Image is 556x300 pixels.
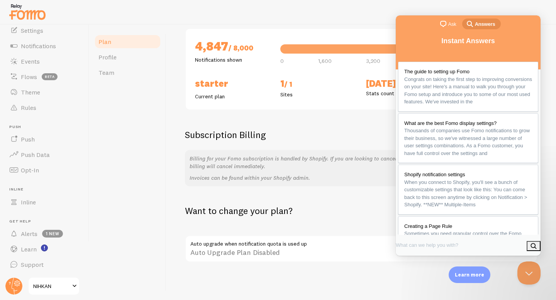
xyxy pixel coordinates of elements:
p: Learn more [455,271,484,278]
a: Theme [5,84,84,100]
span: Push [21,135,35,143]
a: Plan [94,34,161,49]
span: Support [21,261,44,268]
span: Push [9,125,84,130]
span: Team [98,69,114,76]
div: Learn more [449,266,490,283]
a: Team [94,65,161,80]
span: Opt-In [21,166,39,174]
div: Auto Upgrade Plan Disabled [185,235,537,263]
span: Plan [98,38,111,46]
span: 3,200 [366,58,380,64]
span: Learn [21,245,37,253]
span: Events [21,57,40,65]
h2: Starter [195,78,271,89]
span: 0 [280,58,284,64]
a: Opt-In [5,162,84,178]
span: Notifications [21,42,56,50]
a: Profile [94,49,161,65]
p: Stats count reset [366,89,442,97]
h2: 1 [280,78,356,91]
p: Notifications shown [195,56,271,64]
a: Events [5,54,84,69]
p: Invoices can be found within your Shopify admin. [190,174,533,182]
a: Creating a Page RuleSometimes you need granular control over the Fomo user experience on specific... [2,201,142,251]
span: Settings [21,27,43,34]
a: Rules [5,100,84,115]
span: Theme [21,88,40,96]
iframe: Help Scout Beacon - Live Chat, Contact Form, and Knowledge Base [396,15,541,256]
h2: 4,847 [195,38,271,56]
span: Inline [21,198,36,206]
span: Profile [98,53,117,61]
iframe: Help Scout Beacon - Close [517,261,541,285]
p: Sites [280,91,356,98]
span: Sometimes you need granular control over the Fomo user experience on specific pages. You can acco... [8,215,132,244]
span: Flows [21,73,37,81]
span: / 8,000 [228,44,253,52]
a: Learn [5,241,84,257]
img: fomo-relay-logo-orange.svg [8,2,47,22]
span: Push Data [21,151,50,158]
span: 1,600 [318,58,332,64]
h2: [DATE] [366,78,442,89]
span: Alerts [21,230,37,238]
a: Inline [5,194,84,210]
span: beta [42,73,58,80]
a: Support [5,257,84,272]
h2: Want to change your plan? [185,205,293,217]
a: Flows beta [5,69,84,84]
a: Push Data [5,147,84,162]
span: Get Help [9,219,84,224]
p: Current plan [195,93,271,100]
p: Billing for your Fomo subscription is handled by Shopify. If you are looking to cancel, simply de... [190,155,533,170]
span: / 1 [284,80,292,89]
span: Rules [21,104,36,111]
svg: <p>Watch New Feature Tutorials!</p> [41,244,48,251]
span: NIHKAN [33,281,70,291]
a: NIHKAN [28,277,80,295]
a: Push [5,131,84,147]
a: Alerts 1 new [5,226,84,241]
span: Inline [9,187,84,192]
span: 1 new [42,230,63,238]
a: Settings [5,23,84,38]
span: Creating a Page Rule [8,208,56,214]
h2: Subscription Billing [185,129,537,141]
a: Notifications [5,38,84,54]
